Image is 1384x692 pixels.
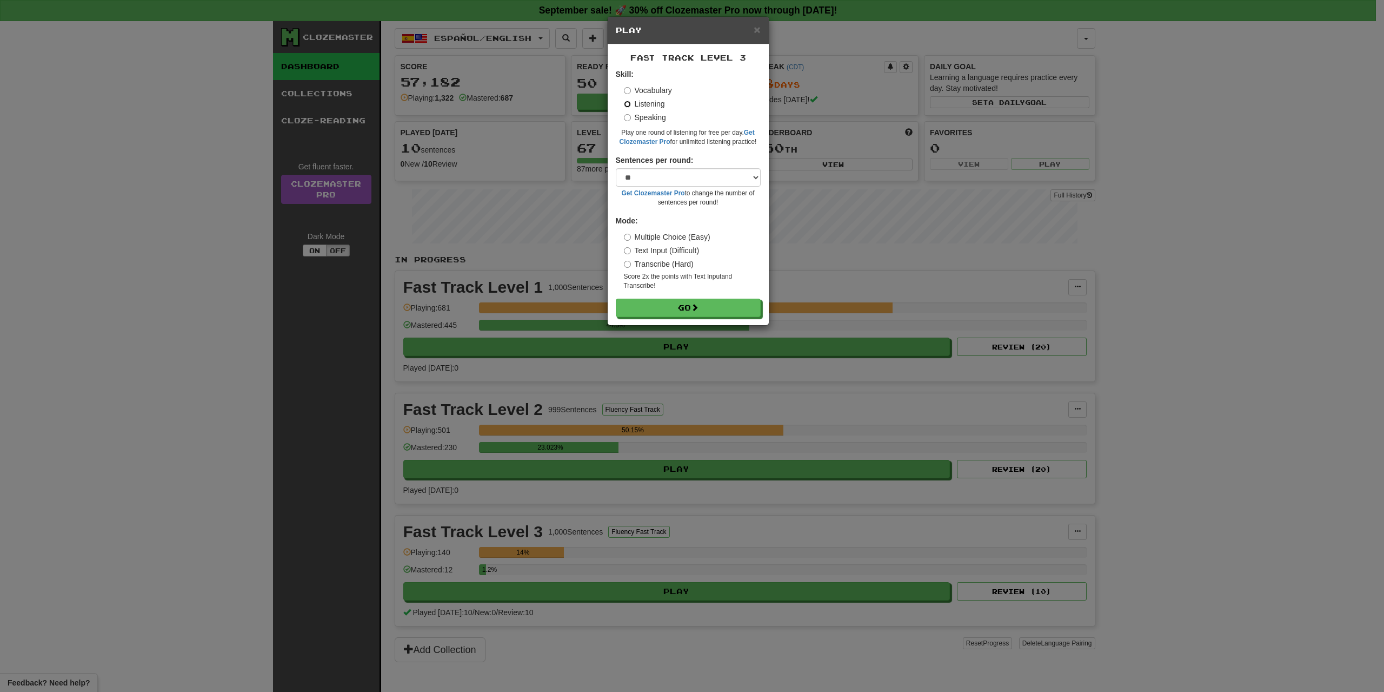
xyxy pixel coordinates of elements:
strong: Mode: [616,216,638,225]
input: Vocabulary [624,87,631,94]
input: Transcribe (Hard) [624,261,631,268]
span: Fast Track Level 3 [630,53,746,62]
label: Text Input (Difficult) [624,245,700,256]
input: Text Input (Difficult) [624,247,631,254]
label: Transcribe (Hard) [624,259,694,269]
button: Go [616,299,761,317]
input: Listening [624,101,631,108]
label: Listening [624,98,665,109]
label: Multiple Choice (Easy) [624,232,710,242]
small: Score 2x the points with Text Input and Transcribe ! [624,272,761,291]
label: Vocabulary [624,85,672,96]
span: × [754,23,760,36]
input: Speaking [624,114,631,121]
a: Get Clozemaster Pro [622,189,685,197]
label: Speaking [624,112,666,123]
small: Play one round of listening for free per day. for unlimited listening practice! [616,128,761,147]
strong: Skill: [616,70,634,78]
h5: Play [616,25,761,36]
input: Multiple Choice (Easy) [624,234,631,241]
label: Sentences per round: [616,155,694,166]
button: Close [754,24,760,35]
small: to change the number of sentences per round! [616,189,761,207]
